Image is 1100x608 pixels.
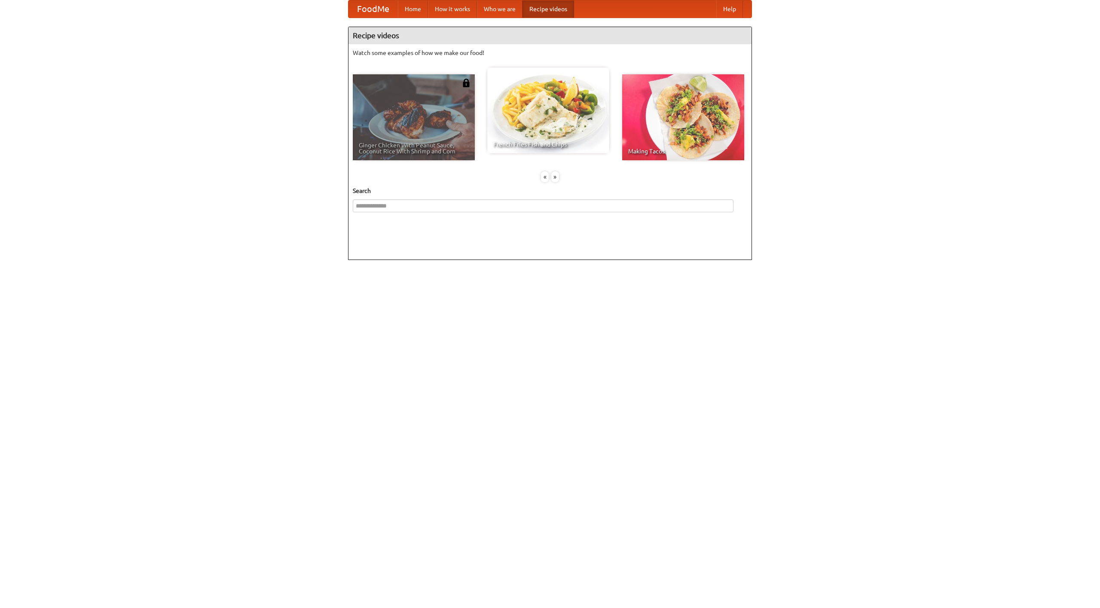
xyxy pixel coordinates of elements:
a: Help [716,0,743,18]
span: French Fries Fish and Chips [493,141,603,147]
a: Who we are [477,0,522,18]
a: Making Tacos [622,74,744,160]
a: FoodMe [348,0,398,18]
a: How it works [428,0,477,18]
div: » [551,171,559,182]
p: Watch some examples of how we make our food! [353,49,747,57]
a: Home [398,0,428,18]
a: Recipe videos [522,0,574,18]
div: « [541,171,549,182]
a: French Fries Fish and Chips [487,67,609,153]
h5: Search [353,186,747,195]
img: 483408.png [462,79,471,87]
h4: Recipe videos [348,27,752,44]
span: Making Tacos [628,148,738,154]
